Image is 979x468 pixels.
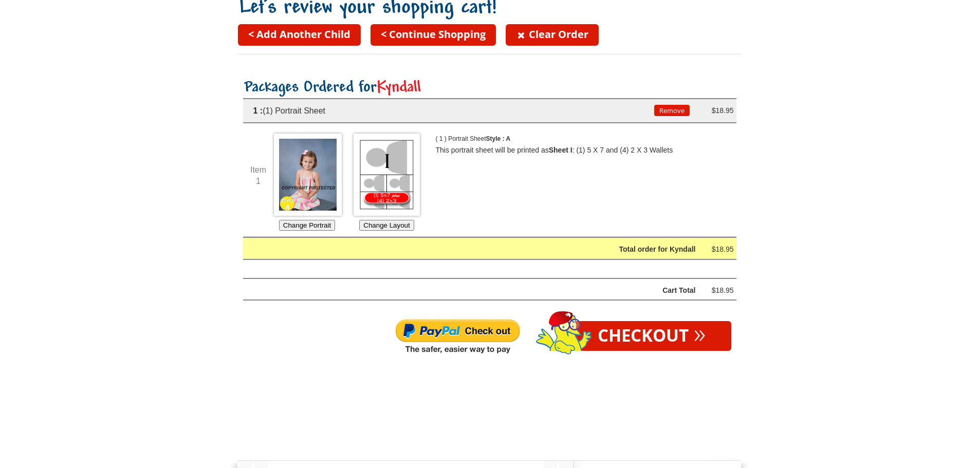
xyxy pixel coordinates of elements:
[395,319,521,355] img: Paypal
[279,220,335,231] button: Change Portrait
[243,164,274,186] div: Item 1
[238,24,361,46] a: < Add Another Child
[506,24,599,46] a: Clear Order
[654,104,685,117] div: Remove
[572,321,731,351] a: Checkout»
[371,24,496,46] a: < Continue Shopping
[436,134,539,145] p: ( 1 ) Portrait Sheet
[377,80,421,96] span: Kyndall
[269,284,696,297] div: Cart Total
[269,243,696,256] div: Total order for Kyndall
[703,243,734,256] div: $18.95
[694,327,706,339] span: »
[354,134,419,216] img: Choose Layout
[703,104,734,117] div: $18.95
[243,104,654,117] div: (1) Portrait Sheet
[274,134,342,216] img: Choose Image *1961_0058a*1961
[703,284,734,297] div: $18.95
[243,79,736,97] h2: Packages Ordered for
[654,105,690,116] button: Remove
[253,106,263,115] span: 1 :
[486,135,511,142] span: Style : A
[274,134,341,231] div: Choose which Image you'd like to use for this Portrait Sheet
[436,145,718,156] p: This portrait sheet will be printed as : (1) 5 X 7 and (4) 2 X 3 Wallets
[354,134,420,231] div: Choose which Layout you would like for this Portrait Sheet
[359,220,414,231] button: Change Layout
[549,146,572,154] b: Sheet I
